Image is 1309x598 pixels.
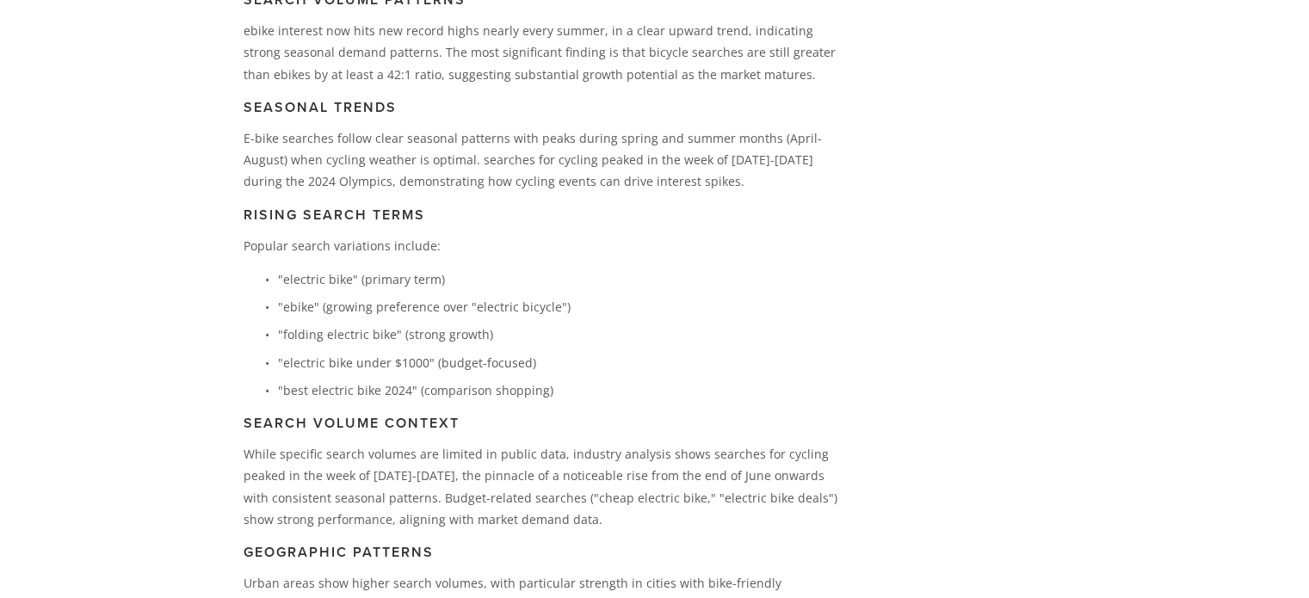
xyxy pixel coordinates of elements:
[244,544,847,560] h3: Geographic Patterns
[244,443,847,530] p: While specific search volumes are limited in public data, industry analysis shows searches for cy...
[244,127,847,193] p: E-bike searches follow clear seasonal patterns with peaks during spring and summer months (April-...
[244,20,847,85] p: ebike interest now hits new record highs nearly every summer, in a clear upward trend, indicating...
[244,207,847,223] h3: Rising Search Terms
[244,99,847,115] h3: Seasonal Trends
[278,352,847,373] p: "electric bike under $1000" (budget-focused)
[278,324,847,345] p: "folding electric bike" (strong growth)
[278,296,847,317] p: "ebike" (growing preference over "electric bicycle")
[244,415,847,431] h3: Search Volume Context
[278,268,847,290] p: "electric bike" (primary term)
[244,235,847,256] p: Popular search variations include:
[278,379,847,401] p: "best electric bike 2024" (comparison shopping)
